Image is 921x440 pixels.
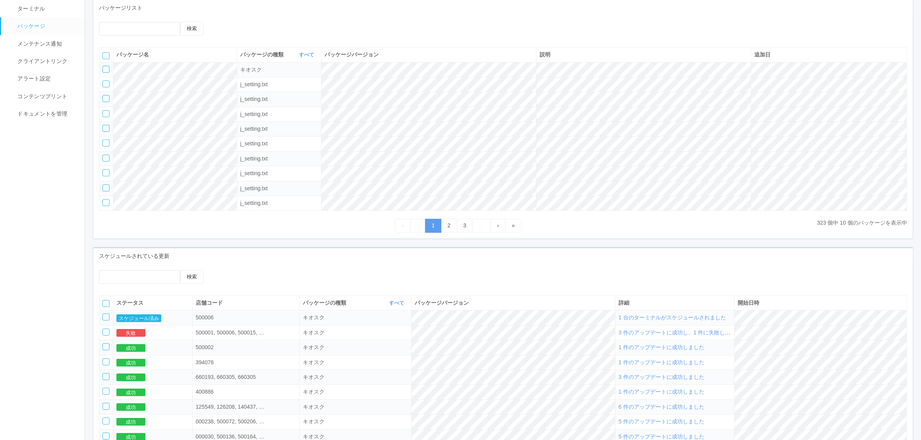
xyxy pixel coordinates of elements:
a: コンテンツプリント [1,88,92,105]
span: パッケージバージョン [415,300,469,306]
div: 1 台のターミナルがスケジュールされました [619,314,731,322]
button: すべて [297,51,318,59]
button: 成功 [116,389,145,396]
div: 000238,500072,500206,510318,800275 [196,418,265,426]
p: 323 個中 10 個のパッケージを表示中 [817,219,907,227]
span: Last [512,222,515,229]
span: アラート設定 [15,75,51,82]
div: 400886 [196,388,265,396]
div: 説明 [540,51,748,59]
a: パッケージ [1,17,92,35]
div: ksdpackage.tablefilter.jsetting [240,155,318,163]
span: パッケージの種類 [240,51,285,59]
div: スケジュールされている更新 [93,248,913,264]
div: 3 件のアップデートに成功し、1 件に失敗しました [619,329,731,337]
span: ターミナル [15,5,45,12]
div: 1 件のアップデートに成功しました [619,343,731,351]
span: 3 件のアップデートに成功しました [619,374,704,380]
button: 成功 [116,359,145,367]
div: ksdpackage.tablefilter.jsetting [240,199,318,207]
span: 1 件のアップデートに成功しました [619,389,704,395]
span: ステータス [116,300,144,306]
span: パッケージバージョン [325,51,379,58]
div: 店舗コード [196,299,296,307]
a: 1 [425,219,441,232]
button: 失敗 [116,329,145,337]
div: 5 件のアップデートに成功しました [619,418,731,426]
div: 3 件のアップデートに成功しました [619,373,731,381]
span: パッケージの種類 [303,299,348,307]
div: ksdpackage.tablefilter.kiosk [303,373,408,381]
button: 成功 [116,344,145,352]
div: 500006 [196,314,265,322]
span: 開始日時 [738,300,759,306]
div: 6 件のアップデートに成功しました [619,403,731,411]
div: 詳細 [619,299,731,307]
div: 成功 [116,373,189,381]
div: 394078 [196,358,265,367]
span: パッケージ名 [116,51,149,58]
span: 1 件のアップデートに成功しました [619,344,704,350]
a: クライアントリンク [1,53,92,70]
div: 成功 [116,418,189,426]
span: 5 件のアップデートに成功しました [619,418,704,425]
button: 成功 [116,403,145,411]
a: すべて [299,52,316,58]
a: アラート設定 [1,70,92,87]
a: 2 [441,219,457,232]
button: 検索 [180,270,203,284]
div: ksdpackage.tablefilter.jsetting [240,125,318,133]
a: ドキュメントを管理 [1,105,92,123]
div: ksdpackage.tablefilter.kiosk [303,329,408,337]
a: 3 [457,219,473,232]
div: ksdpackage.tablefilter.jsetting [240,169,318,177]
div: ksdpackage.tablefilter.kiosk [303,418,408,426]
a: Last [505,219,521,232]
button: すべて [387,299,408,307]
div: ksdpackage.tablefilter.jsetting [240,110,318,118]
span: ドキュメントを管理 [15,111,67,117]
a: Next [490,219,506,232]
button: 成功 [116,373,145,381]
div: 成功 [116,343,189,351]
div: ksdpackage.tablefilter.kiosk [303,403,408,411]
div: スケジュール済み [116,314,189,322]
span: コンテンツプリント [15,93,67,99]
span: 5 件のアップデートに成功しました [619,433,704,440]
span: 追加日 [754,51,771,58]
div: 成功 [116,358,189,367]
div: ksdpackage.tablefilter.jsetting [240,184,318,193]
div: ksdpackage.tablefilter.kiosk [240,66,318,74]
div: 1 件のアップデートに成功しました [619,388,731,396]
button: 成功 [116,418,145,426]
a: すべて [389,300,406,306]
span: 1 件のアップデートに成功しました [619,359,704,365]
div: 1 件のアップデートに成功しました [619,358,731,367]
div: ksdpackage.tablefilter.kiosk [303,314,408,322]
div: ksdpackage.tablefilter.jsetting [240,80,318,89]
div: 失敗 [116,329,189,337]
span: Next [497,222,499,229]
span: 1 台のターミナルがスケジュールされました [619,314,726,321]
div: 成功 [116,403,189,411]
div: 500002 [196,343,265,351]
div: ksdpackage.tablefilter.kiosk [303,343,408,351]
button: スケジュール済み [116,314,161,322]
div: 成功 [116,388,189,396]
div: ksdpackage.tablefilter.jsetting [240,140,318,148]
div: ksdpackage.tablefilter.kiosk [303,358,408,367]
div: 500001,500006,500015,573006 [196,329,265,337]
a: メンテナンス通知 [1,35,92,53]
span: パッケージ [15,23,45,29]
span: クライアントリンク [15,58,67,64]
span: 3 件のアップデートに成功し、1 件に失敗しました [619,329,741,336]
div: ksdpackage.tablefilter.jsetting [240,95,318,103]
div: ksdpackage.tablefilter.kiosk [303,388,408,396]
span: 6 件のアップデートに成功しました [619,404,704,410]
button: 検索 [180,22,203,36]
span: メンテナンス通知 [15,41,62,47]
div: 660193,660305,660305 [196,373,265,381]
div: 125549,126208,140437,308118,500296,500311 [196,403,265,411]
